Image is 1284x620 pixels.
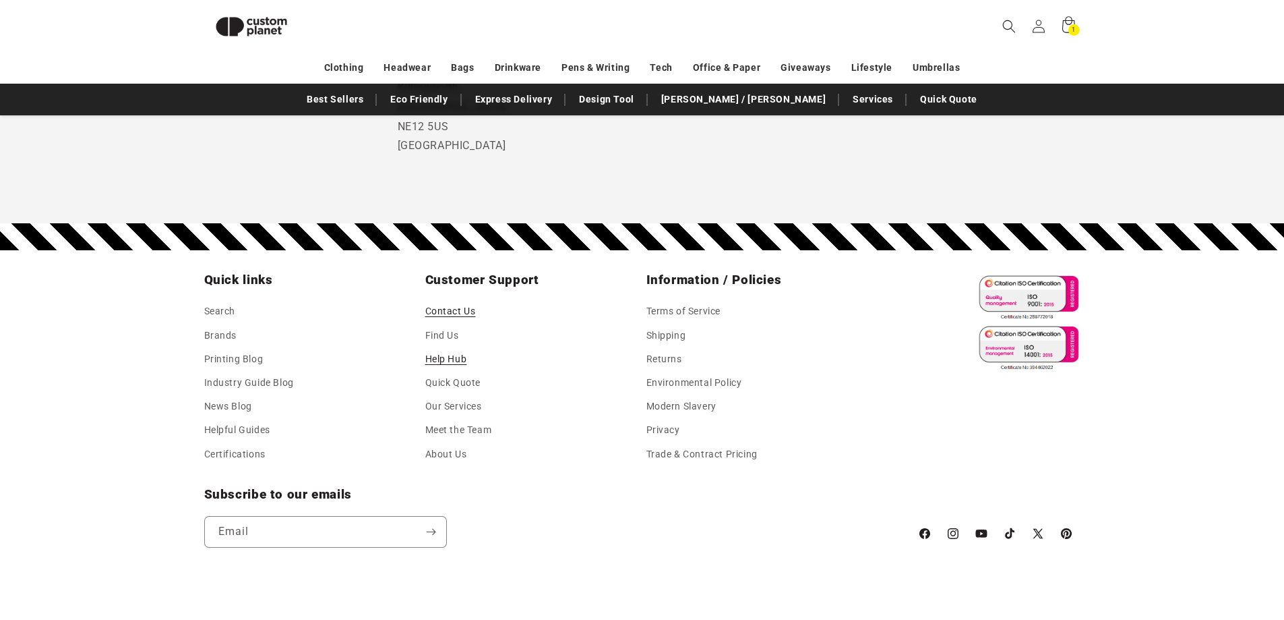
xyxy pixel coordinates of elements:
a: Office & Paper [693,56,760,80]
a: News Blog [204,395,252,418]
a: [PERSON_NAME] / [PERSON_NAME] [654,88,832,111]
img: ISO 9001 Certified [973,272,1080,322]
img: ISO 14001 Certified [973,322,1080,373]
a: Design Tool [572,88,641,111]
a: Our Services [425,395,482,418]
iframe: Chat Widget [1059,474,1284,620]
summary: Search [994,11,1024,41]
a: Meet the Team [425,418,492,442]
a: Certifications [204,443,266,466]
a: About Us [425,443,467,466]
a: Quick Quote [913,88,984,111]
a: Returns [646,347,682,371]
a: Terms of Service [646,303,721,323]
a: Find Us [425,324,459,347]
button: Subscribe [417,516,446,548]
a: Printing Blog [204,347,264,371]
a: Best Sellers [300,88,370,111]
a: Giveaways [781,56,830,80]
a: Eco Friendly [384,88,454,111]
img: Custom Planet [204,5,299,48]
h2: Subscribe to our emails [204,486,904,503]
a: Express Delivery [468,88,559,111]
a: Search [204,303,236,323]
h2: Customer Support [425,272,638,288]
h2: Quick links [204,272,417,288]
a: Tech [650,56,672,80]
a: Umbrellas [913,56,960,80]
a: Services [846,88,900,111]
a: Help Hub [425,347,467,371]
a: Quick Quote [425,371,481,395]
a: Drinkware [495,56,541,80]
a: Clothing [324,56,364,80]
a: Headwear [384,56,431,80]
h2: Information / Policies [646,272,859,288]
a: Trade & Contract Pricing [646,443,758,466]
a: Modern Slavery [646,395,716,418]
a: Contact Us [425,303,476,323]
span: 1 [1072,24,1076,36]
a: Lifestyle [851,56,892,80]
a: Bags [451,56,474,80]
a: Helpful Guides [204,418,270,442]
a: Shipping [646,324,686,347]
a: Industry Guide Blog [204,371,294,395]
a: Pens & Writing [561,56,630,80]
a: Environmental Policy [646,371,742,395]
a: Privacy [646,418,680,442]
a: Brands [204,324,237,347]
